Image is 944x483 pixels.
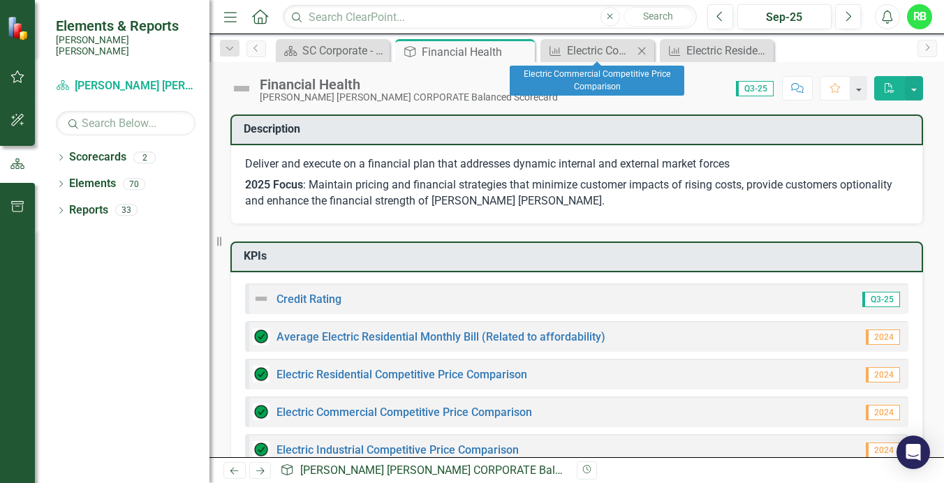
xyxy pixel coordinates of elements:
[862,292,900,307] span: Q3-25
[283,5,697,29] input: Search ClearPoint...
[742,9,827,26] div: Sep-25
[643,10,673,22] span: Search
[253,403,270,420] img: On Target
[244,250,915,262] h3: KPIs
[260,92,558,103] div: [PERSON_NAME] [PERSON_NAME] CORPORATE Balanced Scorecard
[276,292,341,306] a: Credit Rating
[56,111,196,135] input: Search Below...
[737,4,832,29] button: Sep-25
[56,34,196,57] small: [PERSON_NAME] [PERSON_NAME]
[245,174,908,209] p: : Maintain pricing and financial strategies that minimize customer impacts of rising costs, provi...
[253,290,270,307] img: Not Defined
[897,436,930,469] div: Open Intercom Messenger
[686,42,770,59] div: Electric Residential Competitive Price Comparison
[280,463,566,479] div: » »
[302,42,386,59] div: SC Corporate - Welcome to ClearPoint
[866,367,900,382] span: 2024
[69,149,126,165] a: Scorecards
[123,178,145,190] div: 70
[907,4,932,29] button: RB
[244,123,915,135] h3: Description
[624,7,693,27] button: Search
[253,366,270,382] img: On Target
[276,443,519,456] a: Electric Industrial Competitive Price Comparison
[422,43,531,61] div: Financial Health
[276,330,605,343] a: Average Electric Residential Monthly Bill (Related to affordability)
[567,42,633,59] div: Electric Commercial Competitive Price Comparison
[866,443,900,458] span: 2024
[133,151,156,163] div: 2
[663,42,770,59] a: Electric Residential Competitive Price Comparison
[253,441,270,458] img: On Target
[56,78,196,94] a: [PERSON_NAME] [PERSON_NAME] CORPORATE Balanced Scorecard
[69,202,108,218] a: Reports
[7,16,31,40] img: ClearPoint Strategy
[300,463,637,477] a: [PERSON_NAME] [PERSON_NAME] CORPORATE Balanced Scorecard
[56,17,196,34] span: Elements & Reports
[866,405,900,420] span: 2024
[276,368,527,381] a: Electric Residential Competitive Price Comparison
[69,176,116,192] a: Elements
[115,205,138,216] div: 33
[510,66,684,96] div: Electric Commercial Competitive Price Comparison
[736,81,774,96] span: Q3-25
[230,77,253,100] img: Not Defined
[253,328,270,345] img: On Target
[245,178,303,191] strong: 2025 Focus
[245,156,908,175] p: Deliver and execute on a financial plan that addresses dynamic internal and external market forces
[866,329,900,345] span: 2024
[260,77,558,92] div: Financial Health
[544,42,633,59] a: Electric Commercial Competitive Price Comparison
[276,406,532,419] a: Electric Commercial Competitive Price Comparison
[279,42,386,59] a: SC Corporate - Welcome to ClearPoint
